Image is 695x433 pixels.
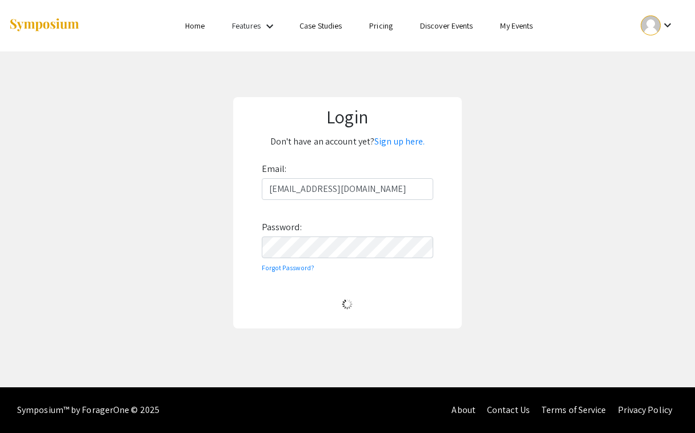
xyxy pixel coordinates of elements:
[262,218,302,236] label: Password:
[369,21,393,31] a: Pricing
[487,404,530,416] a: Contact Us
[420,21,473,31] a: Discover Events
[262,160,287,178] label: Email:
[500,21,533,31] a: My Events
[374,135,425,147] a: Sign up here.
[240,106,455,127] h1: Login
[9,382,49,424] iframe: Chat
[661,18,674,32] mat-icon: Expand account dropdown
[9,18,80,33] img: Symposium by ForagerOne
[629,13,686,38] button: Expand account dropdown
[17,387,159,433] div: Symposium™ by ForagerOne © 2025
[240,133,455,151] p: Don't have an account yet?
[541,404,606,416] a: Terms of Service
[299,21,342,31] a: Case Studies
[452,404,476,416] a: About
[337,294,357,314] img: Loading
[618,404,672,416] a: Privacy Policy
[262,263,315,272] a: Forgot Password?
[263,19,277,33] mat-icon: Expand Features list
[232,21,261,31] a: Features
[185,21,205,31] a: Home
